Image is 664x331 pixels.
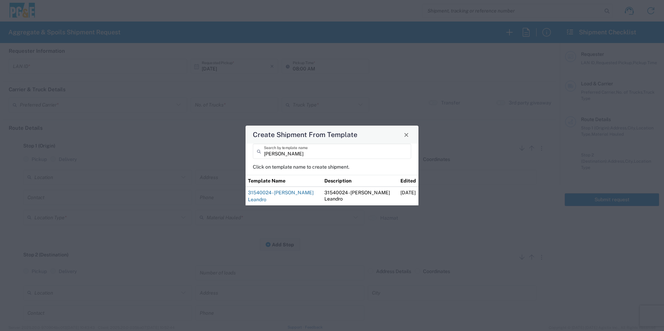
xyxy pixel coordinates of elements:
[322,187,398,205] td: 31540024 - [PERSON_NAME] Leandro
[401,130,411,139] button: Close
[246,175,322,187] th: Template Name
[398,187,418,205] td: [DATE]
[398,175,418,187] th: Edited
[253,129,357,139] h4: Create Shipment From Template
[246,175,418,205] table: Shipment templates
[253,164,411,170] p: Click on template name to create shipment.
[248,190,314,202] a: 31540024 - [PERSON_NAME] Leandro
[322,175,398,187] th: Description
